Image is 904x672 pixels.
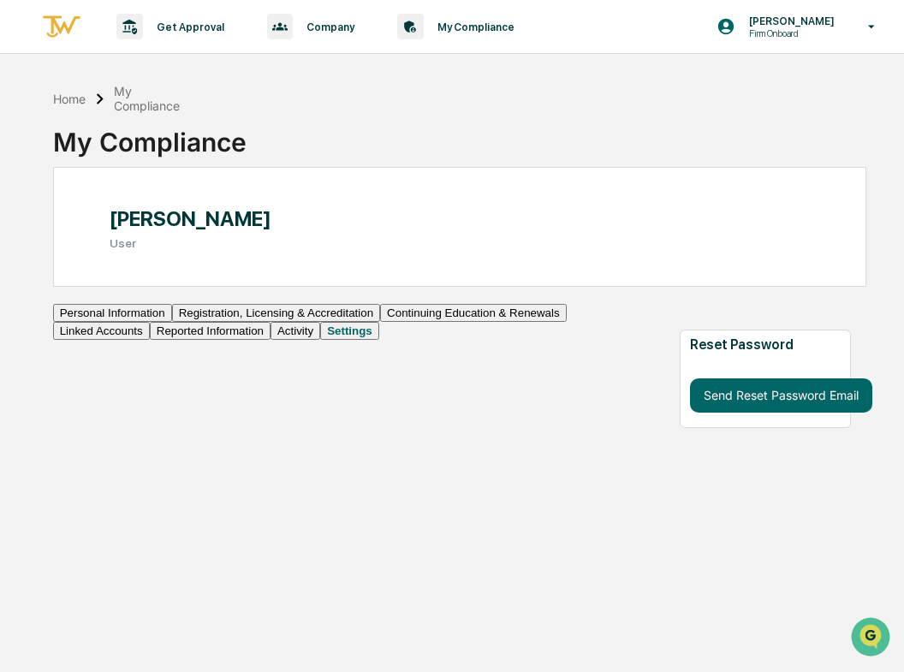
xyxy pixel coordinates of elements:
[17,217,45,244] img: Laura McHaffie
[34,336,108,354] span: Data Lookup
[10,330,115,360] a: 🔎Data Lookup
[110,206,271,231] h1: [PERSON_NAME]
[265,187,312,207] button: See all
[17,306,31,319] div: 🖐️
[17,36,312,63] p: How can we help?
[143,21,233,33] p: Get Approval
[735,15,843,27] p: [PERSON_NAME]
[77,131,281,148] div: Start new chat
[424,21,523,33] p: My Compliance
[53,233,139,247] span: [PERSON_NAME]
[53,92,86,106] div: Home
[170,378,207,391] span: Pylon
[124,306,138,319] div: 🗄️
[172,304,380,322] button: Registration, Licensing & Accreditation
[293,21,363,33] p: Company
[849,616,895,662] iframe: Open customer support
[53,113,247,158] div: My Compliance
[380,304,567,322] button: Continuing Education & Renewals
[320,322,379,340] button: Settings
[690,336,811,353] div: Reset Password
[114,84,180,113] div: My Compliance
[690,378,872,413] button: Send Reset Password Email
[53,304,172,322] button: Personal Information
[17,338,31,352] div: 🔎
[17,131,48,162] img: 1746055101610-c473b297-6a78-478c-a979-82029cc54cd1
[77,148,235,162] div: We're available if you need us!
[117,297,219,328] a: 🗄️Attestations
[291,136,312,157] button: Start new chat
[142,233,148,247] span: •
[10,297,117,328] a: 🖐️Preclearance
[17,190,115,204] div: Past conversations
[45,78,282,96] input: Clear
[735,27,843,39] p: Firm Onboard
[271,322,320,340] button: Activity
[152,233,187,247] span: [DATE]
[53,322,150,340] button: Linked Accounts
[53,304,648,340] div: secondary tabs example
[34,304,110,321] span: Preclearance
[141,304,212,321] span: Attestations
[41,13,82,41] img: logo
[110,236,271,250] h3: User
[121,378,207,391] a: Powered byPylon
[36,131,67,162] img: 8933085812038_c878075ebb4cc5468115_72.jpg
[150,322,271,340] button: Reported Information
